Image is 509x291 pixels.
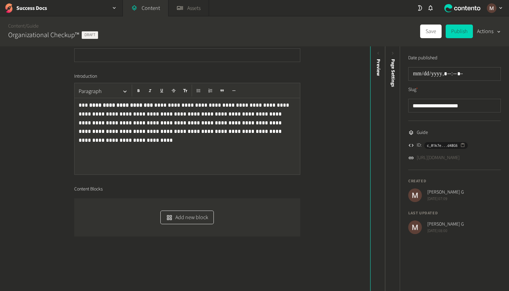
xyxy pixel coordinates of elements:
a: Guide [27,22,38,30]
button: Actions [477,25,501,38]
h4: Created [408,178,501,184]
button: Add new block [160,211,214,224]
button: c_01k7e...d48G6 [424,142,468,149]
a: Content [8,22,25,30]
button: Publish [446,25,473,38]
span: [PERSON_NAME] G [427,189,464,196]
img: Marinel G [408,220,422,234]
span: Guide [417,129,428,136]
button: Paragraph [76,85,130,98]
img: Success Docs [4,3,14,13]
span: c_01k7e...d48G6 [427,142,458,149]
span: Page Settings [389,59,397,87]
span: [DATE] 08:00 [427,228,464,234]
span: Introduction [74,73,97,80]
img: Marinel G [408,188,422,202]
img: Marinel G [487,3,496,13]
h4: Last updated [408,210,501,216]
span: ID: [417,142,421,149]
h2: Organizational Checkup™ [8,30,79,40]
span: [PERSON_NAME] G [427,221,464,228]
div: Preview [375,59,382,76]
a: [URL][DOMAIN_NAME] [417,154,460,162]
label: Slug [408,86,418,93]
button: Save [420,25,442,38]
span: Content Blocks [74,186,103,193]
label: Date published [408,55,438,62]
span: / [25,22,27,30]
span: Draft [82,31,98,39]
h2: Success Docs [16,4,47,12]
span: [DATE] 07:09 [427,196,464,202]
